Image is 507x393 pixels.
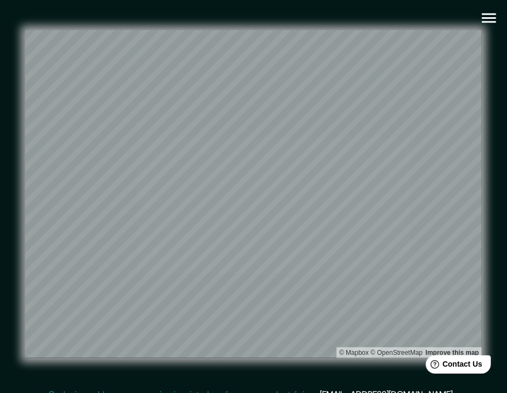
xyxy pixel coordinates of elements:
[25,30,489,358] canvas: Mapa
[339,349,369,356] a: Mapbox
[370,349,423,356] a: OpenStreetMap
[411,351,495,381] iframe: Help widget launcher
[425,349,479,356] a: Map feedback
